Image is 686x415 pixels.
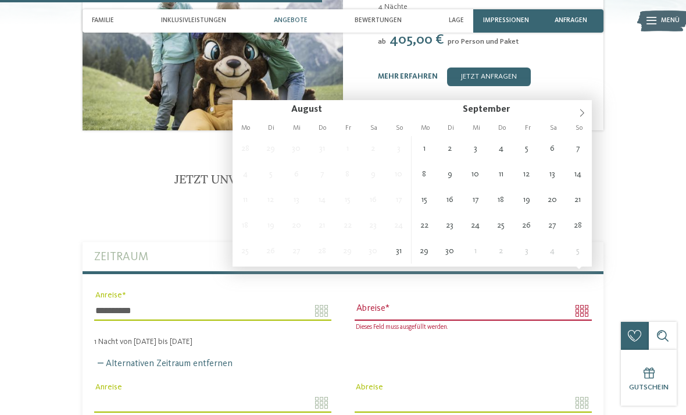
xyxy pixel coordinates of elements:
span: August 22, 2025 [335,213,360,239]
a: jetzt anfragen [447,68,531,86]
span: September 7, 2025 [565,136,591,162]
span: Sa [361,125,387,132]
span: August 17, 2025 [386,187,412,213]
span: August 18, 2025 [233,213,258,239]
span: August 25, 2025 [233,239,258,264]
span: August 1, 2025 [335,136,360,162]
span: Juli 29, 2025 [258,136,284,162]
span: August 13, 2025 [284,187,309,213]
span: anfragen [555,17,587,24]
span: Oktober 4, 2025 [539,239,565,264]
span: Mi [284,125,309,132]
span: September 21, 2025 [565,187,591,213]
span: August 31, 2025 [386,239,412,264]
label: Alternativen Zeitraum entfernen [94,359,233,368]
span: August 28, 2025 [309,239,335,264]
span: August 9, 2025 [360,162,386,187]
span: Lage [449,17,464,24]
span: Di [258,125,284,132]
span: August 26, 2025 [258,239,284,264]
span: Juli 30, 2025 [284,136,309,162]
span: September 6, 2025 [539,136,565,162]
span: Inklusivleistungen [161,17,226,24]
span: Dieses Feld muss ausgefüllt werden. [356,324,448,331]
span: September 12, 2025 [514,162,539,187]
span: September 29, 2025 [412,239,437,264]
span: ab [378,38,386,45]
span: Mi [463,125,489,132]
span: Jetzt unverbindlich anfragen oder gleich buchen! [174,172,512,186]
span: September 4, 2025 [488,136,514,162]
span: August 29, 2025 [335,239,360,264]
span: August 23, 2025 [360,213,386,239]
span: September 14, 2025 [565,162,591,187]
label: Zeitraum [94,242,592,271]
span: August 7, 2025 [309,162,335,187]
span: Juli 31, 2025 [309,136,335,162]
span: August 27, 2025 [284,239,309,264]
span: September 22, 2025 [412,213,437,239]
span: September 20, 2025 [539,187,565,213]
span: Di [438,125,463,132]
input: Year [322,104,357,114]
span: September 25, 2025 [488,213,514,239]
span: Angebote [274,17,308,24]
span: August 30, 2025 [360,239,386,264]
span: September 16, 2025 [437,187,463,213]
span: September 15, 2025 [412,187,437,213]
span: September 28, 2025 [565,213,591,239]
span: 405,00 € [390,33,444,47]
span: August 16, 2025 [360,187,386,213]
span: September 30, 2025 [437,239,463,264]
span: Gutschein [629,384,669,391]
span: August 5, 2025 [258,162,284,187]
span: August 11, 2025 [233,187,258,213]
span: September 8, 2025 [412,162,437,187]
span: Sa [541,125,566,132]
span: September 2, 2025 [437,136,463,162]
span: September 5, 2025 [514,136,539,162]
span: September 24, 2025 [463,213,488,239]
span: September 18, 2025 [488,187,514,213]
span: Mo [233,125,258,132]
span: August 10, 2025 [386,162,412,187]
span: Oktober 3, 2025 [514,239,539,264]
span: August 6, 2025 [284,162,309,187]
span: September 17, 2025 [463,187,488,213]
span: pro Person und Paket [448,38,519,45]
span: Fr [515,125,541,132]
span: Mo [412,125,438,132]
span: August 21, 2025 [309,213,335,239]
span: August 20, 2025 [284,213,309,239]
span: August 15, 2025 [335,187,360,213]
span: 4 Nächte [378,3,408,10]
span: September 11, 2025 [488,162,514,187]
span: Familie [92,17,114,24]
span: September 13, 2025 [539,162,565,187]
span: So [566,125,592,132]
span: August 4, 2025 [233,162,258,187]
input: Year [510,104,545,114]
span: August 19, 2025 [258,213,284,239]
span: Fr [335,125,361,132]
span: Oktober 1, 2025 [463,239,488,264]
a: mehr erfahren [378,73,438,80]
span: September 10, 2025 [463,162,488,187]
span: September 3, 2025 [463,136,488,162]
span: Oktober 2, 2025 [488,239,514,264]
span: August [291,105,322,114]
span: Juli 28, 2025 [233,136,258,162]
span: Do [489,125,514,132]
span: August 24, 2025 [386,213,412,239]
span: September 1, 2025 [412,136,437,162]
span: September 27, 2025 [539,213,565,239]
span: September 23, 2025 [437,213,463,239]
span: September 26, 2025 [514,213,539,239]
span: Do [309,125,335,132]
a: Gutschein [621,350,677,406]
span: August 12, 2025 [258,187,284,213]
span: September 9, 2025 [437,162,463,187]
span: August 2, 2025 [360,136,386,162]
span: September [463,105,510,114]
span: August 3, 2025 [386,136,412,162]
